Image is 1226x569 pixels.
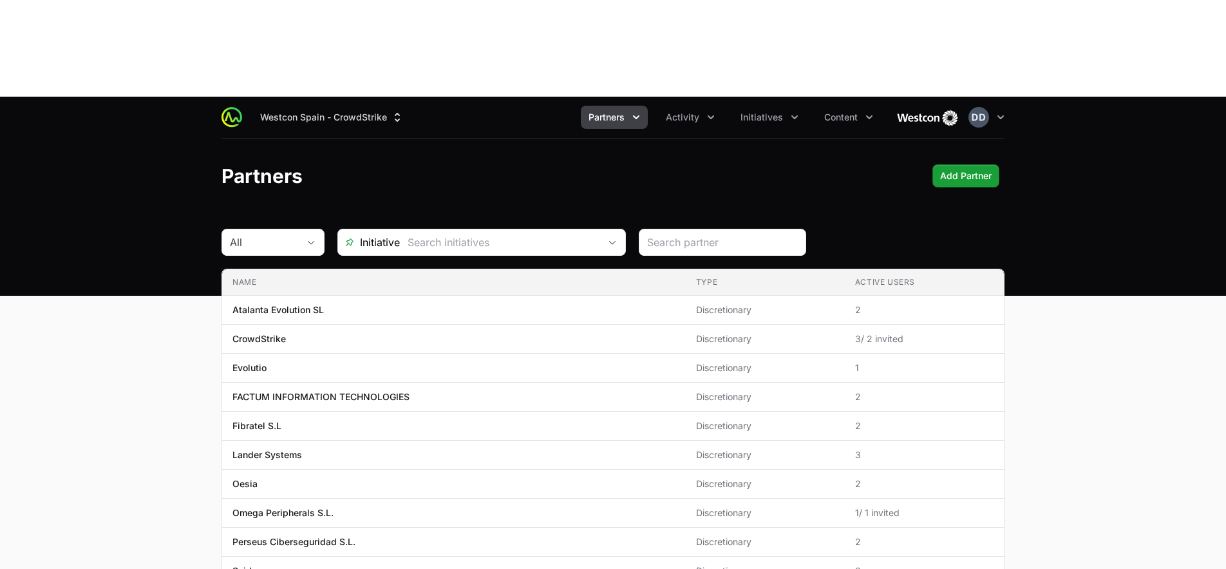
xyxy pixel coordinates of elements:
[232,391,410,403] p: FACTUM INFORMATION TECHNOLOGIES
[855,477,994,490] span: 2
[696,506,835,519] span: Discretionary
[589,111,625,124] span: Partners
[696,448,835,461] span: Discretionary
[242,106,881,129] div: Main navigation
[855,304,994,316] span: 2
[230,235,298,250] div: All
[686,269,845,296] th: Type
[696,477,835,490] span: Discretionary
[338,235,400,250] span: Initiative
[896,104,958,130] img: Westcon Spain
[855,391,994,403] span: 2
[222,164,303,188] h1: Partners
[232,506,334,519] p: Omega Peripherals S.L.
[855,362,994,374] span: 1
[658,106,722,129] button: Activity
[696,391,835,403] span: Discretionary
[855,535,994,548] span: 2
[581,106,648,129] div: Partners menu
[696,362,835,374] span: Discretionary
[696,333,835,345] span: Discretionary
[696,420,835,432] span: Discretionary
[232,333,286,345] p: CrowdStrike
[855,333,994,345] span: 3 / 2 invited
[666,111,699,124] span: Activity
[252,106,411,129] div: Supplier switch menu
[733,106,806,129] button: Initiatives
[696,304,835,316] span: Discretionary
[968,107,989,128] img: Daniel Danielli
[599,229,625,255] div: Open
[252,106,411,129] button: Westcon Spain - CrowdStrike
[740,111,783,124] span: Initiatives
[940,168,992,184] span: Add Partner
[581,106,648,129] button: Partners
[222,229,324,255] button: All
[816,106,881,129] button: Content
[232,420,281,432] p: Fibratel S.L
[400,229,599,255] input: Search initiatives
[232,362,267,374] p: Evolutio
[855,420,994,432] span: 2
[232,448,302,461] p: Lander Systems
[658,106,722,129] div: Activity menu
[932,164,999,188] div: Primary actions
[845,269,1004,296] th: Active Users
[647,235,798,250] input: Search partner
[932,164,999,188] button: Add Partner
[824,111,858,124] span: Content
[232,304,324,316] p: Atalanta Evolution SL
[816,106,881,129] div: Content menu
[222,269,686,296] th: Name
[855,448,994,461] span: 3
[855,506,994,519] span: 1 / 1 invited
[232,535,355,548] p: Perseus Ciberseguridad S.L.
[733,106,806,129] div: Initiatives menu
[222,107,242,128] img: ActivitySource
[696,535,835,548] span: Discretionary
[232,477,258,490] p: Oesia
